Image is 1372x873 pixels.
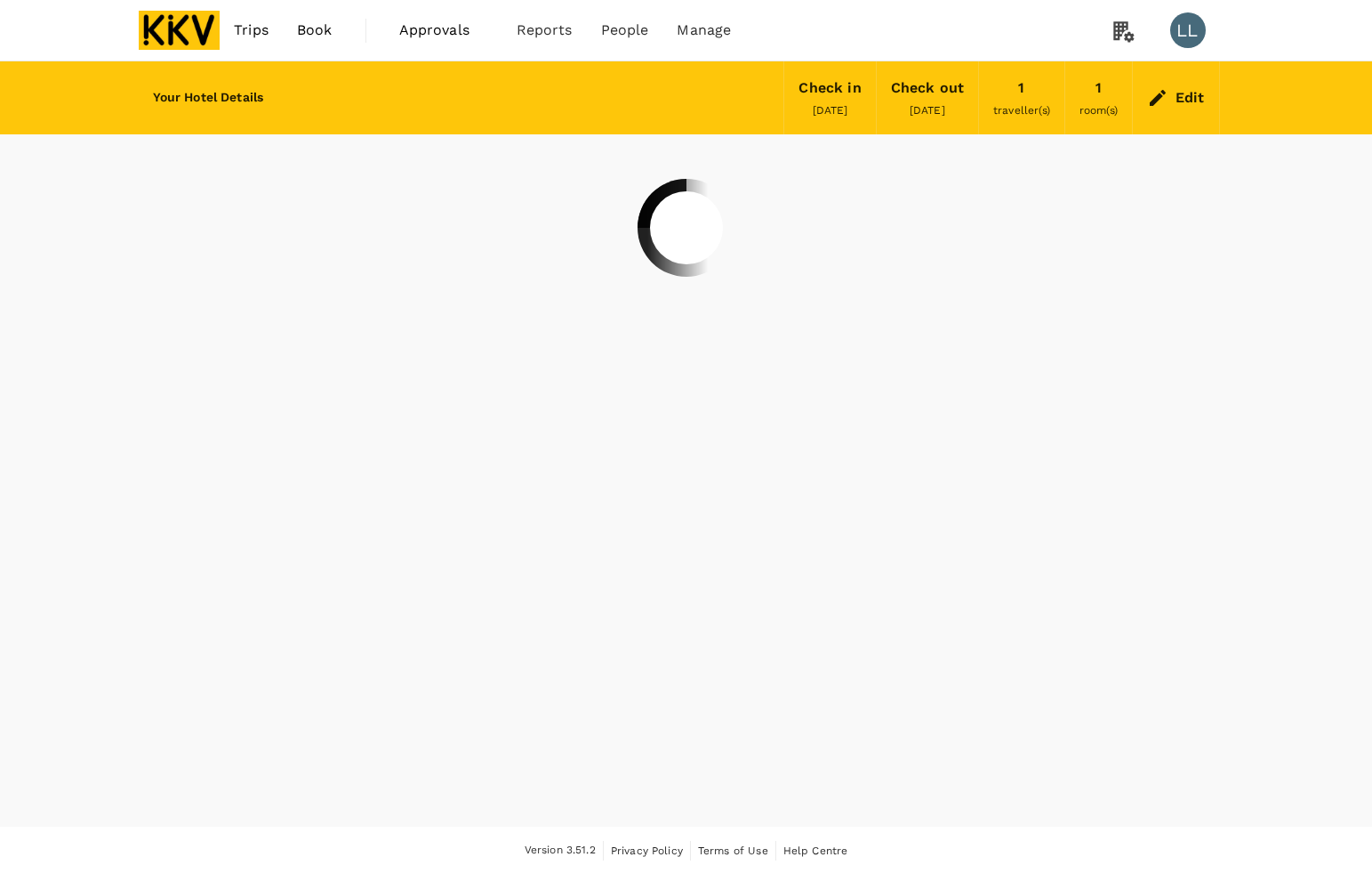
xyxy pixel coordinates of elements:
[234,20,269,41] span: Trips
[399,20,488,41] span: Approvals
[517,20,573,41] span: Reports
[1175,85,1205,110] div: Edit
[891,76,964,101] div: Check out
[798,76,861,101] div: Check in
[1079,104,1118,117] span: room(s)
[783,845,848,857] span: Help Centre
[153,88,264,108] h6: Your Hotel Details
[1018,76,1024,101] div: 1
[677,20,731,41] span: Manage
[611,845,683,857] span: Privacy Policy
[993,104,1050,117] span: traveller(s)
[601,20,649,41] span: People
[611,841,683,861] a: Privacy Policy
[297,20,333,41] span: Book
[139,11,221,50] img: KKV Supply Chain Sdn Bhd
[1170,12,1206,48] div: LL
[525,842,596,860] span: Version 3.51.2
[1095,76,1102,101] div: 1
[698,841,768,861] a: Terms of Use
[813,104,848,117] span: [DATE]
[910,104,945,117] span: [DATE]
[783,841,848,861] a: Help Centre
[698,845,768,857] span: Terms of Use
